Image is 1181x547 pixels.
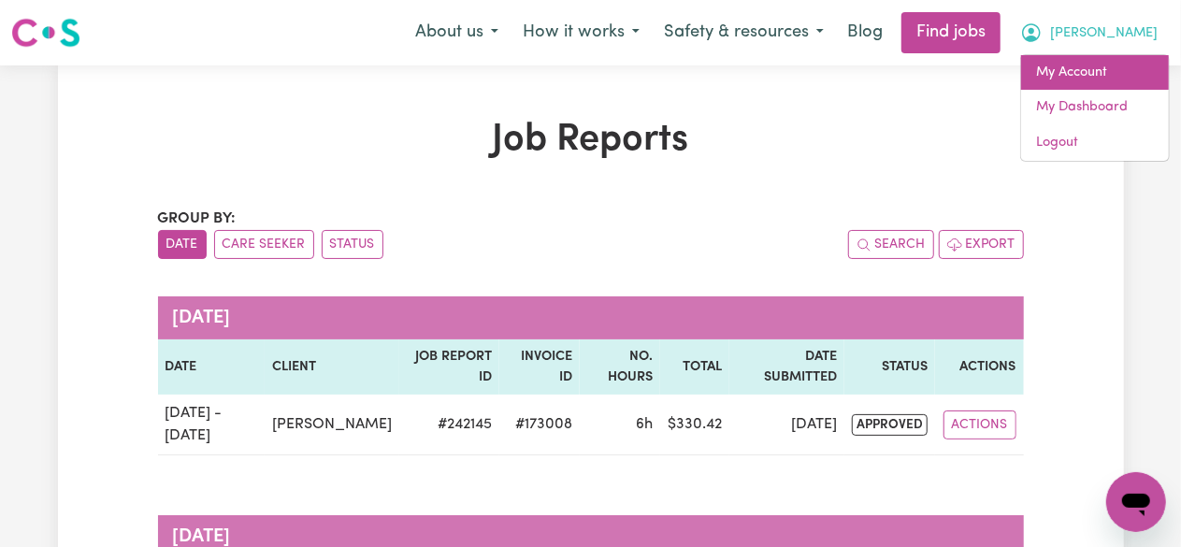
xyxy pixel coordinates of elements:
th: Status [844,339,935,395]
button: sort invoices by care seeker [214,230,314,259]
th: Actions [935,339,1023,395]
button: About us [403,13,511,52]
h1: Job Reports [158,118,1024,163]
th: Date [158,339,266,395]
a: Logout [1021,125,1169,161]
a: Blog [836,12,894,53]
th: Date Submitted [729,339,844,395]
span: [PERSON_NAME] [1050,23,1158,44]
th: Job Report ID [399,339,498,395]
button: Safety & resources [652,13,836,52]
div: My Account [1020,54,1170,162]
button: Actions [943,410,1016,439]
td: [PERSON_NAME] [265,395,399,455]
a: My Account [1021,55,1169,91]
span: 6 hours [636,417,653,432]
button: Export [939,230,1024,259]
img: Careseekers logo [11,16,80,50]
a: My Dashboard [1021,90,1169,125]
caption: [DATE] [158,296,1024,339]
button: My Account [1008,13,1170,52]
span: Group by: [158,211,237,226]
th: Client [265,339,399,395]
td: # 242145 [399,395,498,455]
td: $ 330.42 [660,395,729,455]
a: Careseekers logo [11,11,80,54]
button: How it works [511,13,652,52]
td: [DATE] [729,395,844,455]
iframe: Button to launch messaging window [1106,472,1166,532]
button: sort invoices by paid status [322,230,383,259]
th: Invoice ID [499,339,580,395]
a: Find jobs [901,12,1001,53]
span: approved [852,414,928,436]
td: #173008 [499,395,580,455]
th: No. Hours [580,339,660,395]
button: Search [848,230,934,259]
button: sort invoices by date [158,230,207,259]
td: [DATE] - [DATE] [158,395,266,455]
th: Total [660,339,729,395]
